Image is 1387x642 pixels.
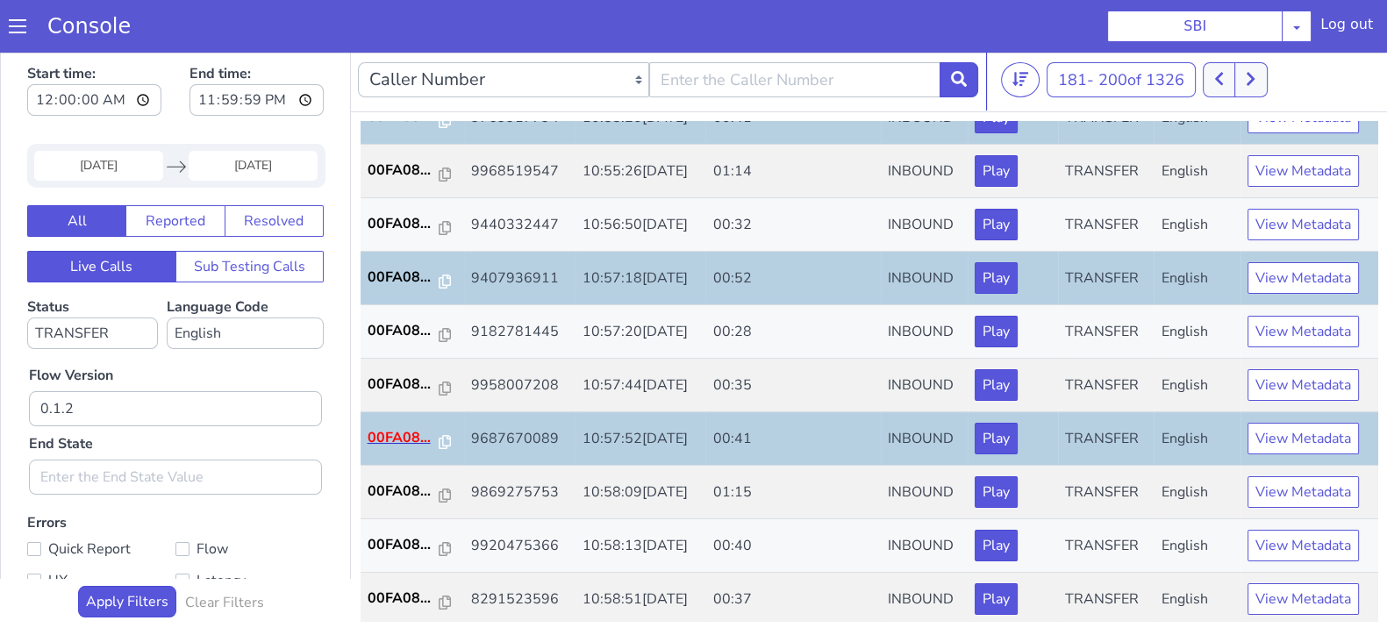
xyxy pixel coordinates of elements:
[881,96,969,150] td: INBOUND
[368,165,440,186] p: 00FA08...
[881,524,969,578] td: INBOUND
[368,111,440,132] p: 00FA08...
[189,10,324,73] label: End time:
[705,310,880,364] td: 00:35
[975,214,1018,246] button: Play
[1058,150,1154,203] td: TRANSFER
[705,524,880,578] td: 00:37
[27,36,161,68] input: Start time:
[1098,21,1184,42] span: 200 of 1326
[576,471,706,524] td: 10:58:13[DATE]
[1248,160,1359,192] button: View Metadata
[27,269,158,301] select: Status
[27,203,176,234] button: Live Calls
[27,157,126,189] button: All
[368,218,440,239] p: 00FA08...
[975,428,1018,460] button: Play
[975,481,1018,513] button: Play
[1154,471,1240,524] td: English
[464,524,576,578] td: 8291523596
[705,364,880,417] td: 00:41
[368,539,457,560] a: 00FA08...
[881,471,969,524] td: INBOUND
[975,107,1018,139] button: Play
[1248,535,1359,567] button: View Metadata
[1154,524,1240,578] td: English
[167,269,324,301] select: Language Code
[368,165,457,186] a: 00FA08...
[189,103,318,132] input: End Date
[29,385,93,406] label: End State
[368,272,457,293] a: 00FA08...
[29,343,322,378] input: Enter the Flow Version ID
[1248,214,1359,246] button: View Metadata
[1248,374,1359,406] button: View Metadata
[368,325,457,346] a: 00FA08...
[975,160,1018,192] button: Play
[576,257,706,310] td: 10:57:20[DATE]
[464,364,576,417] td: 9687670089
[27,489,175,513] label: Quick Report
[576,417,706,471] td: 10:58:09[DATE]
[881,203,969,257] td: INBOUND
[1058,257,1154,310] td: TRANSFER
[368,486,457,507] a: 00FA08...
[1154,364,1240,417] td: English
[464,96,576,150] td: 9968519547
[1154,150,1240,203] td: English
[368,432,457,453] a: 00FA08...
[705,257,880,310] td: 00:28
[368,379,440,400] p: 00FA08...
[175,520,324,545] label: Latency
[576,310,706,364] td: 10:57:44[DATE]
[1107,11,1283,42] button: SBI
[705,96,880,150] td: 01:14
[464,203,576,257] td: 9407936911
[975,267,1018,299] button: Play
[1154,96,1240,150] td: English
[29,411,322,446] input: Enter the End State Value
[881,150,969,203] td: INBOUND
[464,471,576,524] td: 9920475366
[1248,428,1359,460] button: View Metadata
[975,321,1018,353] button: Play
[175,203,325,234] button: Sub Testing Calls
[1058,524,1154,578] td: TRANSFER
[368,325,440,346] p: 00FA08...
[1154,203,1240,257] td: English
[1058,417,1154,471] td: TRANSFER
[975,535,1018,567] button: Play
[189,36,324,68] input: End time:
[1058,364,1154,417] td: TRANSFER
[78,538,176,569] button: Apply Filters
[576,364,706,417] td: 10:57:52[DATE]
[464,150,576,203] td: 9440332447
[464,310,576,364] td: 9958007208
[185,546,264,563] h6: Clear Filters
[167,249,324,301] label: Language Code
[368,432,440,453] p: 00FA08...
[705,471,880,524] td: 00:40
[649,14,940,49] input: Enter the Caller Number
[705,417,880,471] td: 01:15
[125,157,225,189] button: Reported
[881,310,969,364] td: INBOUND
[27,520,175,545] label: UX
[705,203,880,257] td: 00:52
[705,150,880,203] td: 00:32
[1248,321,1359,353] button: View Metadata
[1248,107,1359,139] button: View Metadata
[1058,471,1154,524] td: TRANSFER
[1047,14,1196,49] button: 181- 200of 1326
[26,14,152,39] a: Console
[576,96,706,150] td: 10:55:26[DATE]
[368,539,440,560] p: 00FA08...
[225,157,324,189] button: Resolved
[29,317,113,338] label: Flow Version
[881,364,969,417] td: INBOUND
[975,374,1018,406] button: Play
[368,111,457,132] a: 00FA08...
[881,257,969,310] td: INBOUND
[27,10,161,73] label: Start time:
[1154,310,1240,364] td: English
